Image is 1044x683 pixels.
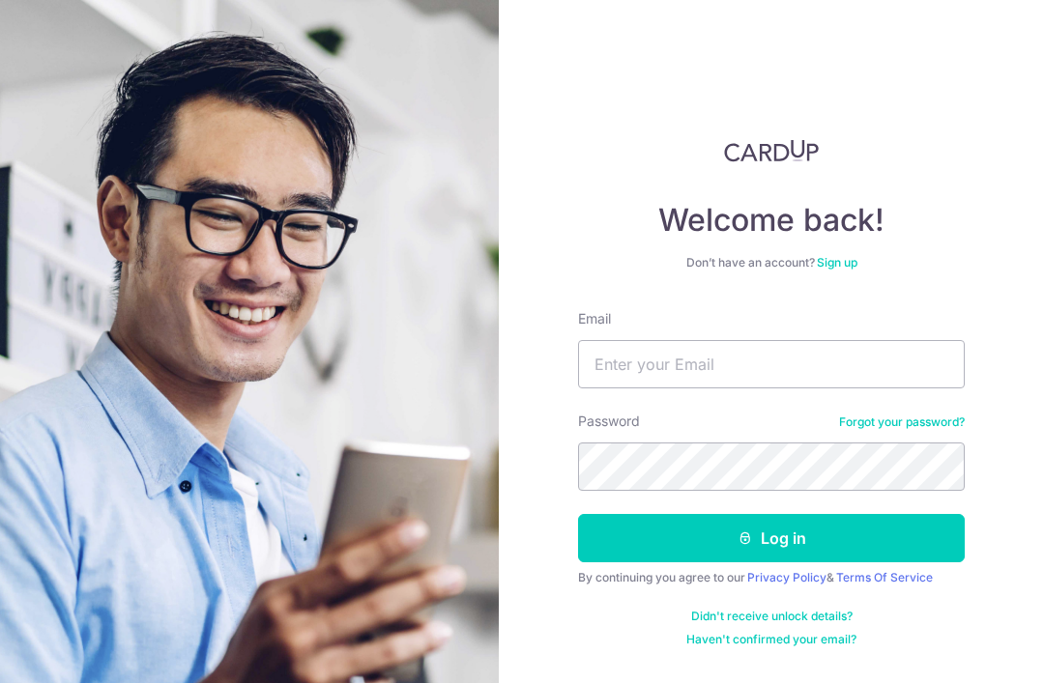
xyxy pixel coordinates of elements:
div: Don’t have an account? [578,255,965,270]
h4: Welcome back! [578,201,965,240]
input: Enter your Email [578,340,965,388]
a: Privacy Policy [747,570,826,584]
button: Log in [578,514,965,562]
a: Terms Of Service [836,570,933,584]
div: By continuing you agree to our & [578,570,965,585]
a: Forgot your password? [839,414,965,430]
img: CardUp Logo [724,139,819,162]
a: Didn't receive unlock details? [691,609,853,624]
label: Password [578,412,640,431]
a: Haven't confirmed your email? [686,632,856,647]
a: Sign up [817,255,857,270]
label: Email [578,309,611,328]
